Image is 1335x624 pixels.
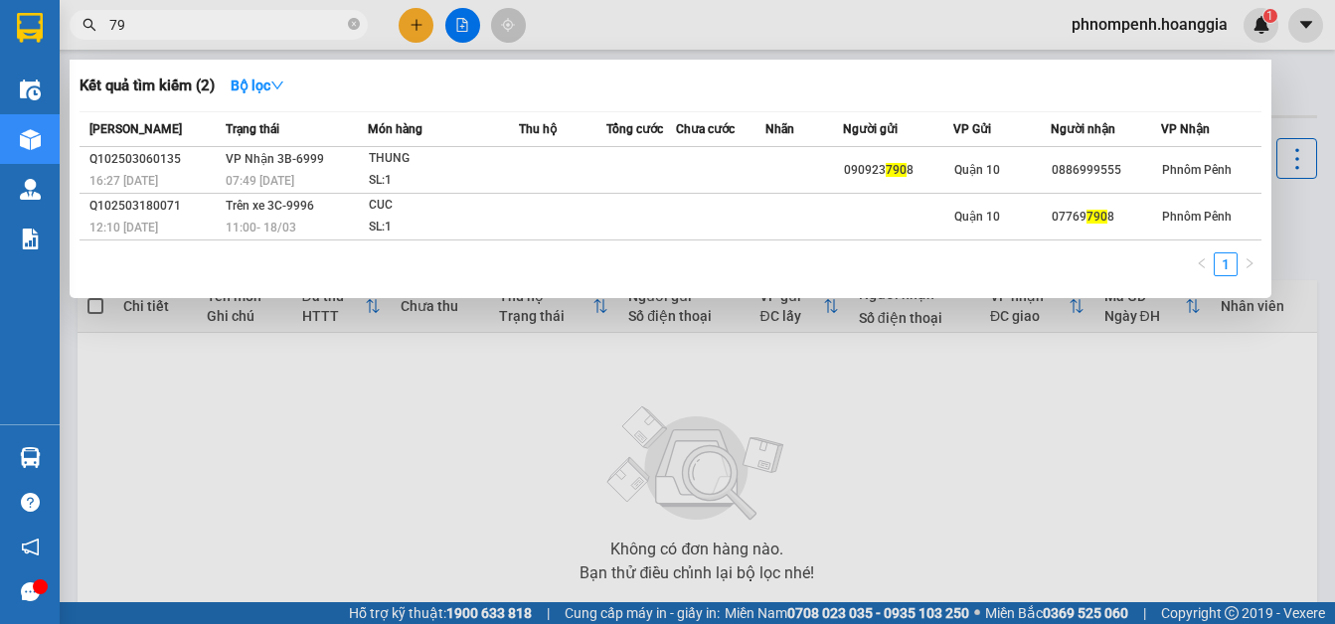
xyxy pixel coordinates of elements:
[368,122,422,136] span: Món hàng
[21,538,40,556] span: notification
[89,221,158,234] span: 12:10 [DATE]
[886,163,907,177] span: 790
[1215,253,1237,275] a: 1
[369,170,518,192] div: SL: 1
[348,18,360,30] span: close-circle
[89,196,220,217] div: Q102503180071
[954,210,1000,224] span: Quận 10
[843,122,898,136] span: Người gửi
[1196,257,1208,269] span: left
[226,152,324,166] span: VP Nhận 3B-6999
[348,16,360,35] span: close-circle
[20,229,41,249] img: solution-icon
[20,179,41,200] img: warehouse-icon
[226,199,314,213] span: Trên xe 3C-9996
[1162,163,1232,177] span: Phnôm Pênh
[21,493,40,512] span: question-circle
[953,122,991,136] span: VP Gửi
[1052,160,1160,181] div: 0886999555
[1244,257,1255,269] span: right
[17,13,43,43] img: logo-vxr
[215,70,300,101] button: Bộ lọcdown
[954,163,1000,177] span: Quận 10
[20,129,41,150] img: warehouse-icon
[226,122,279,136] span: Trạng thái
[21,582,40,601] span: message
[1238,252,1261,276] li: Next Page
[231,78,284,93] strong: Bộ lọc
[1214,252,1238,276] li: 1
[844,160,952,181] div: 090923 8
[83,18,96,32] span: search
[226,221,296,234] span: 11:00 - 18/03
[80,76,215,96] h3: Kết quả tìm kiếm ( 2 )
[89,149,220,170] div: Q102503060135
[109,14,344,36] input: Tìm tên, số ĐT hoặc mã đơn
[1190,252,1214,276] li: Previous Page
[519,122,557,136] span: Thu hộ
[89,174,158,188] span: 16:27 [DATE]
[1052,207,1160,228] div: 07769 8
[765,122,794,136] span: Nhãn
[1190,252,1214,276] button: left
[1162,210,1232,224] span: Phnôm Pênh
[1161,122,1210,136] span: VP Nhận
[369,195,518,217] div: CUC
[20,79,41,100] img: warehouse-icon
[1051,122,1115,136] span: Người nhận
[1086,210,1107,224] span: 790
[369,148,518,170] div: THUNG
[369,217,518,238] div: SL: 1
[89,122,182,136] span: [PERSON_NAME]
[676,122,735,136] span: Chưa cước
[1238,252,1261,276] button: right
[270,78,284,92] span: down
[20,447,41,468] img: warehouse-icon
[606,122,663,136] span: Tổng cước
[226,174,294,188] span: 07:49 [DATE]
